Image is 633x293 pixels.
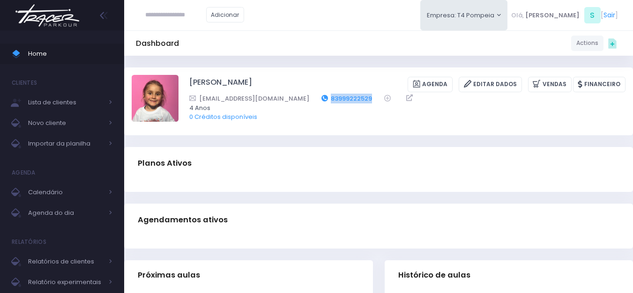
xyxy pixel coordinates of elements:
span: Histórico de aulas [398,271,470,280]
a: [PERSON_NAME] [189,77,252,92]
span: Próximas aulas [138,271,200,280]
a: Editar Dados [459,77,522,92]
span: Relatórios de clientes [28,256,103,268]
a: Sair [603,10,615,20]
img: Elis Victoria Barroso Espinola [132,75,179,122]
a: Vendas [528,77,572,92]
span: Lista de clientes [28,96,103,109]
span: Calendário [28,186,103,198]
a: 0 Créditos disponíveis [189,112,257,121]
span: Agenda do dia [28,207,103,219]
h3: Agendamentos ativos [138,206,228,233]
h5: Dashboard [136,39,179,48]
span: S [584,7,601,23]
h3: Planos Ativos [138,150,192,176]
a: [EMAIL_ADDRESS][DOMAIN_NAME] [189,94,309,103]
h4: Relatórios [12,233,46,251]
span: Importar da planilha [28,138,103,150]
h4: Clientes [12,73,37,92]
a: 83999222529 [321,94,372,103]
span: 4 Anos [189,103,613,113]
span: Novo cliente [28,117,103,129]
a: Financeiro [573,77,626,92]
h4: Agenda [12,163,36,182]
span: Relatório experimentais [28,276,103,288]
a: Actions [571,36,603,51]
span: [PERSON_NAME] [525,11,580,20]
div: [ ] [507,5,621,26]
a: Adicionar [206,7,245,22]
a: Agenda [408,77,453,92]
span: Olá, [511,11,524,20]
span: Home [28,48,112,60]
